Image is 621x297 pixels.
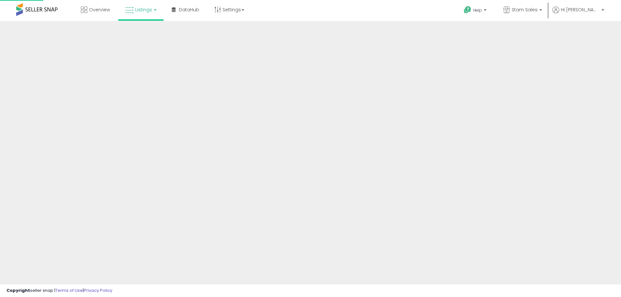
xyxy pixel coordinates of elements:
[6,287,30,293] strong: Copyright
[179,6,199,13] span: DataHub
[84,287,112,293] a: Privacy Policy
[55,287,83,293] a: Terms of Use
[561,6,600,13] span: Hi [PERSON_NAME]
[6,288,112,294] div: seller snap | |
[512,6,538,13] span: Stam Sales
[459,1,493,21] a: Help
[89,6,110,13] span: Overview
[473,7,482,13] span: Help
[552,6,604,21] a: Hi [PERSON_NAME]
[463,6,472,14] i: Get Help
[135,6,152,13] span: Listings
